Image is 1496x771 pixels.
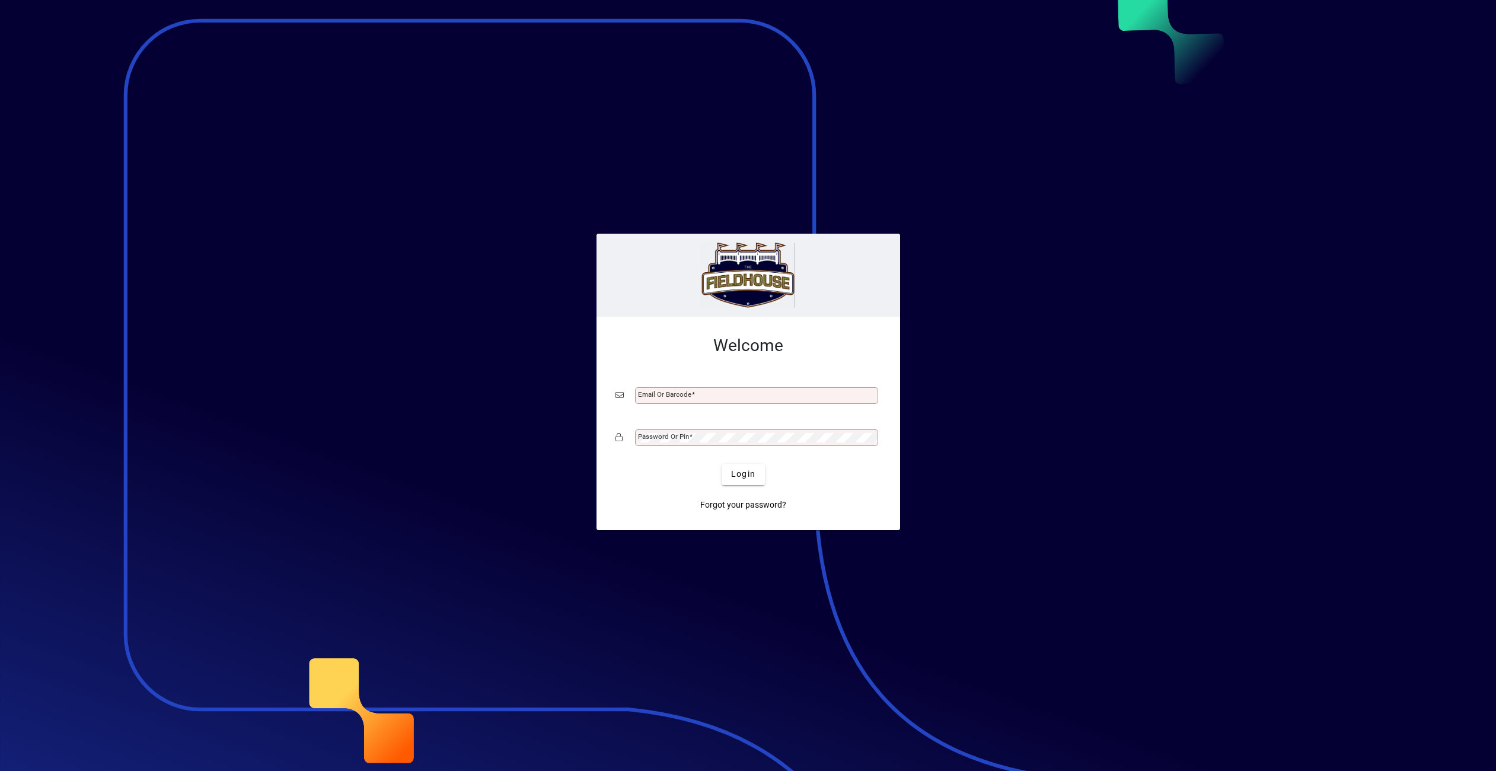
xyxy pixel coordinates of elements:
mat-label: Email or Barcode [638,390,691,399]
h2: Welcome [615,336,881,356]
span: Forgot your password? [700,499,786,511]
mat-label: Password or Pin [638,432,689,441]
span: Login [731,468,755,480]
button: Login [722,464,765,485]
a: Forgot your password? [696,495,791,516]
